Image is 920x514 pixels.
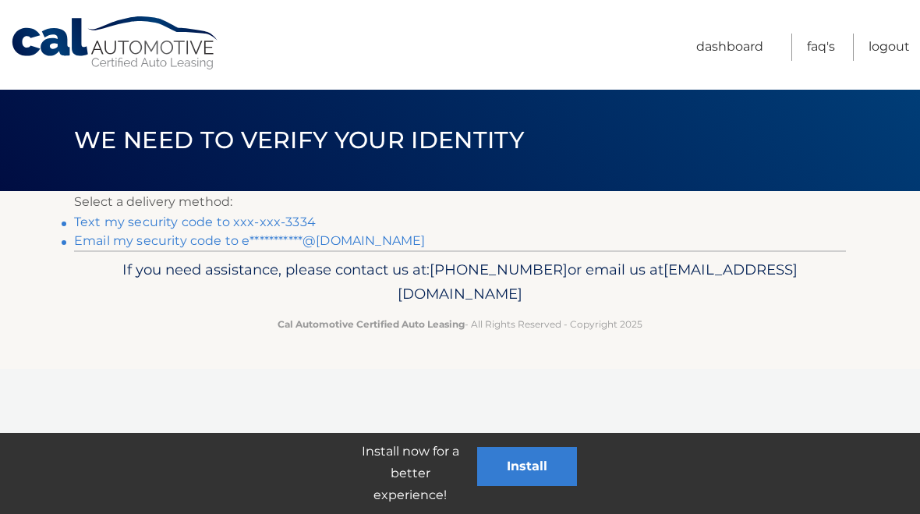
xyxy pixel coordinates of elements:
p: Select a delivery method: [74,191,846,213]
p: If you need assistance, please contact us at: or email us at [84,257,836,307]
a: FAQ's [807,34,835,61]
a: Cal Automotive [10,16,221,71]
p: Install now for a better experience! [343,441,477,506]
a: Dashboard [696,34,763,61]
strong: Cal Automotive Certified Auto Leasing [278,318,465,330]
button: Install [477,447,577,486]
span: [PHONE_NUMBER] [430,261,568,278]
a: Text my security code to xxx-xxx-3334 [74,214,316,229]
a: Logout [869,34,910,61]
p: - All Rights Reserved - Copyright 2025 [84,316,836,332]
span: We need to verify your identity [74,126,524,154]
